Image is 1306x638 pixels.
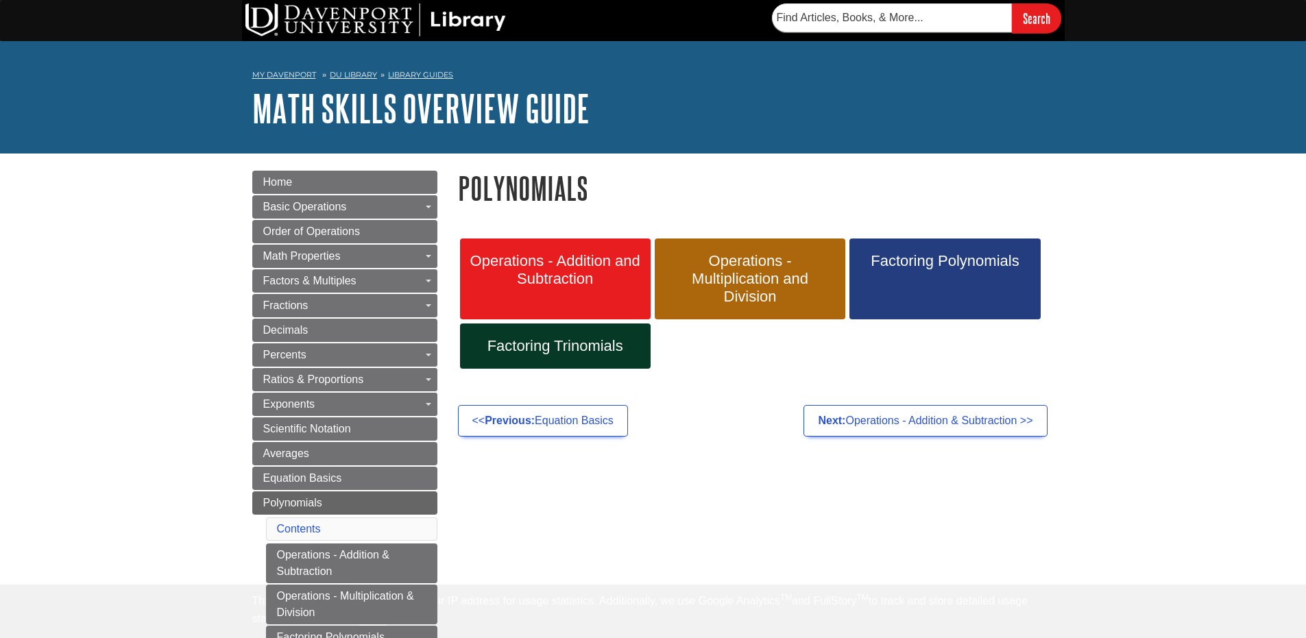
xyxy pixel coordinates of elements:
a: Math Properties [252,245,437,268]
span: Home [263,176,293,188]
input: Find Articles, Books, & More... [772,3,1012,32]
a: Decimals [252,319,437,342]
a: Basic Operations [252,195,437,219]
a: Equation Basics [252,467,437,490]
span: Percents [263,349,306,360]
sup: TM [857,593,869,602]
a: Order of Operations [252,220,437,243]
h1: Polynomials [458,171,1054,206]
span: Averages [263,447,309,459]
input: Search [1012,3,1061,33]
a: Factoring Trinomials [460,323,651,369]
a: Fractions [252,294,437,317]
strong: Previous: [485,415,535,426]
span: Operations - Addition and Subtraction [470,252,640,288]
a: Contents [277,523,321,535]
a: Operations - Addition & Subtraction [266,543,437,583]
span: Fractions [263,299,309,311]
a: Operations - Multiplication & Division [266,585,437,624]
a: Operations - Multiplication and Division [655,238,845,319]
a: Ratios & Proportions [252,368,437,391]
a: My Davenport [252,69,316,81]
span: Exponents [263,398,315,410]
form: Searches DU Library's articles, books, and more [772,3,1061,33]
a: Percents [252,343,437,367]
a: Home [252,171,437,194]
a: Operations - Addition and Subtraction [460,238,651,319]
span: Order of Operations [263,225,360,237]
strong: Next: [818,415,845,426]
a: Next:Operations - Addition & Subtraction >> [803,405,1047,437]
a: <<Previous:Equation Basics [458,405,628,437]
sup: TM [780,593,792,602]
a: Factors & Multiples [252,269,437,293]
span: Factoring Polynomials [860,252,1030,270]
a: DU Library [330,70,377,79]
a: Exponents [252,393,437,416]
span: Operations - Multiplication and Division [665,252,835,306]
a: Averages [252,442,437,465]
a: Math Skills Overview Guide [252,87,590,130]
span: Math Properties [263,250,341,262]
span: Decimals [263,324,309,336]
div: This site uses cookies and records your IP address for usage statistics. Additionally, we use Goo... [252,593,1054,630]
span: Basic Operations [263,201,347,212]
span: Factors & Multiples [263,275,356,286]
a: Library Guides [388,70,453,79]
a: Polynomials [252,491,437,515]
span: Factoring Trinomials [470,337,640,355]
span: Scientific Notation [263,423,351,434]
span: Ratios & Proportions [263,373,364,385]
a: Factoring Polynomials [849,238,1040,319]
img: DU Library [245,3,506,36]
a: Scientific Notation [252,417,437,441]
nav: breadcrumb [252,66,1054,88]
span: Polynomials [263,497,322,508]
span: Equation Basics [263,472,342,484]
